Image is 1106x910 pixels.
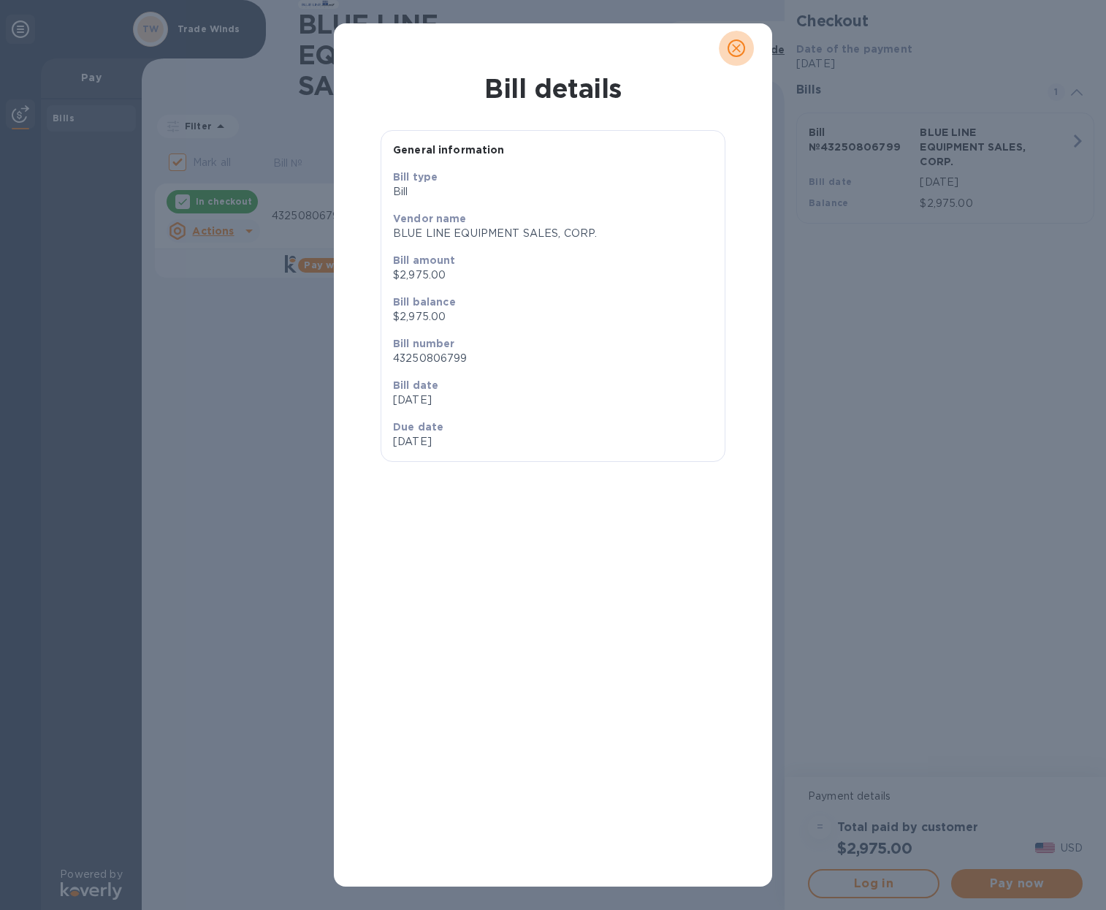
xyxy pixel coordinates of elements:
[719,31,754,66] button: close
[393,434,547,450] p: [DATE]
[393,379,438,391] b: Bill date
[393,351,713,366] p: 43250806799
[393,254,456,266] b: Bill amount
[393,421,443,433] b: Due date
[346,73,760,104] h1: Bill details
[393,309,713,325] p: $2,975.00
[393,184,713,200] p: Bill
[393,268,713,283] p: $2,975.00
[393,338,455,349] b: Bill number
[393,171,438,183] b: Bill type
[393,393,713,408] p: [DATE]
[393,213,467,224] b: Vendor name
[393,296,456,308] b: Bill balance
[393,226,713,241] p: BLUE LINE EQUIPMENT SALES, CORP.
[393,144,505,156] b: General information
